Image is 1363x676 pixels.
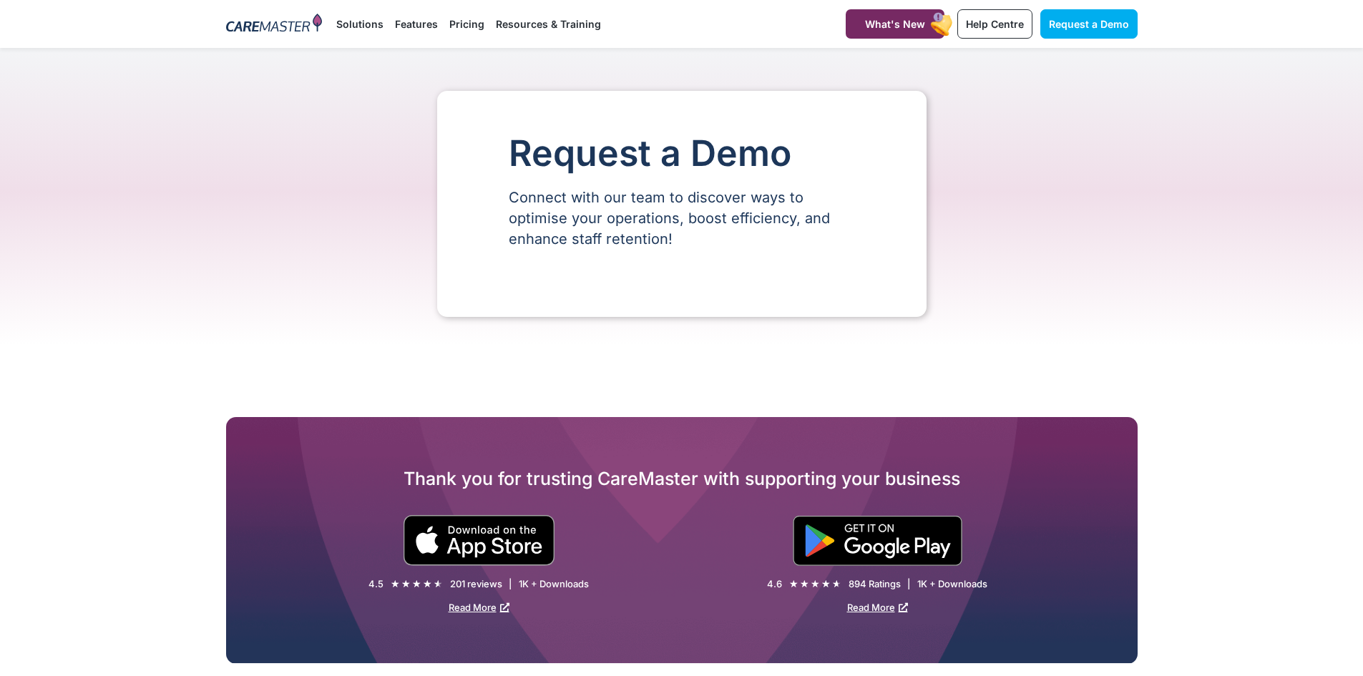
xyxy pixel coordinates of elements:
[434,577,443,592] i: ★
[509,134,855,173] h1: Request a Demo
[450,578,589,590] div: 201 reviews | 1K + Downloads
[423,577,432,592] i: ★
[391,577,400,592] i: ★
[849,578,987,590] div: 894 Ratings | 1K + Downloads
[767,578,782,590] div: 4.6
[832,577,841,592] i: ★
[800,577,809,592] i: ★
[966,18,1024,30] span: Help Centre
[509,187,855,250] p: Connect with our team to discover ways to optimise your operations, boost efficiency, and enhance...
[368,578,384,590] div: 4.5
[1040,9,1138,39] a: Request a Demo
[391,577,443,592] div: 4.5/5
[811,577,820,592] i: ★
[957,9,1032,39] a: Help Centre
[789,577,841,592] div: 4.6/5
[1049,18,1129,30] span: Request a Demo
[226,14,323,35] img: CareMaster Logo
[412,577,421,592] i: ★
[449,602,509,613] a: Read More
[226,467,1138,490] h2: Thank you for trusting CareMaster with supporting your business
[865,18,925,30] span: What's New
[789,577,798,592] i: ★
[847,602,908,613] a: Read More
[821,577,831,592] i: ★
[401,577,411,592] i: ★
[846,9,944,39] a: What's New
[793,516,962,566] img: "Get is on" Black Google play button.
[403,515,555,566] img: small black download on the apple app store button.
